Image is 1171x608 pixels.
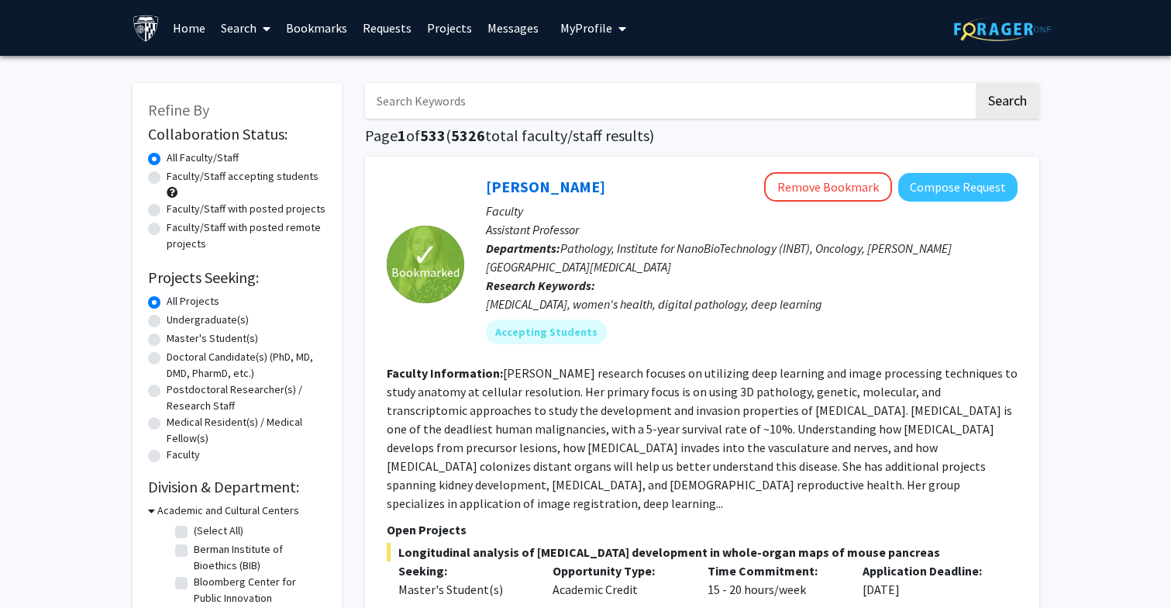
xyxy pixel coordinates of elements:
[167,349,326,382] label: Doctoral Candidate(s) (PhD, MD, DMD, PharmD, etc.)
[167,382,326,414] label: Postdoctoral Researcher(s) / Research Staff
[148,268,326,287] h2: Projects Seeking:
[167,201,325,217] label: Faculty/Staff with posted projects
[167,414,326,447] label: Medical Resident(s) / Medical Fellow(s)
[954,17,1051,41] img: ForagerOne Logo
[486,220,1018,239] p: Assistant Professor
[898,173,1018,202] button: Compose Request to Ashley Kiemen
[412,247,439,263] span: ✓
[167,312,249,328] label: Undergraduate(s)
[480,1,546,55] a: Messages
[387,520,1018,539] p: Open Projects
[560,20,612,36] span: My Profile
[851,561,1006,599] div: [DATE]
[486,320,607,344] mat-chip: Accepting Students
[486,295,1018,313] div: [MEDICAL_DATA], women's health, digital pathology, deep learning
[355,1,419,55] a: Requests
[541,561,696,599] div: Academic Credit
[451,126,485,145] span: 5326
[420,126,446,145] span: 533
[553,561,684,580] p: Opportunity Type:
[194,541,322,574] label: Berman Institute of Bioethics (BIB)
[486,240,952,275] span: Pathology, Institute for NanoBioTechnology (INBT), Oncology, [PERSON_NAME][GEOGRAPHIC_DATA][MEDIC...
[486,240,560,256] b: Departments:
[696,561,851,599] div: 15 - 20 hours/week
[976,83,1039,119] button: Search
[365,126,1039,145] h1: Page of ( total faculty/staff results)
[167,293,219,309] label: All Projects
[148,478,326,496] h2: Division & Department:
[167,447,200,463] label: Faculty
[167,330,258,347] label: Master's Student(s)
[213,1,278,55] a: Search
[486,177,605,196] a: [PERSON_NAME]
[165,1,213,55] a: Home
[148,125,326,143] h2: Collaboration Status:
[764,172,892,202] button: Remove Bookmark
[486,202,1018,220] p: Faculty
[387,365,503,381] b: Faculty Information:
[708,561,839,580] p: Time Commitment:
[387,365,1018,511] fg-read-more: [PERSON_NAME] research focuses on utilizing deep learning and image processing techniques to stud...
[167,219,326,252] label: Faculty/Staff with posted remote projects
[133,15,160,42] img: Johns Hopkins University Logo
[486,278,595,293] b: Research Keywords:
[387,543,1018,561] span: Longitudinal analysis of [MEDICAL_DATA] development in whole-organ maps of mouse pancreas
[398,561,530,580] p: Seeking:
[167,150,239,166] label: All Faculty/Staff
[157,503,299,519] h3: Academic and Cultural Centers
[148,100,209,119] span: Refine By
[194,523,243,539] label: (Select All)
[391,263,460,282] span: Bookmarked
[194,574,322,606] label: Bloomberg Center for Public Innovation
[278,1,355,55] a: Bookmarks
[365,83,973,119] input: Search Keywords
[12,538,66,596] iframe: Chat
[398,126,406,145] span: 1
[398,580,530,599] div: Master's Student(s)
[863,561,994,580] p: Application Deadline:
[419,1,480,55] a: Projects
[167,168,319,185] label: Faculty/Staff accepting students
